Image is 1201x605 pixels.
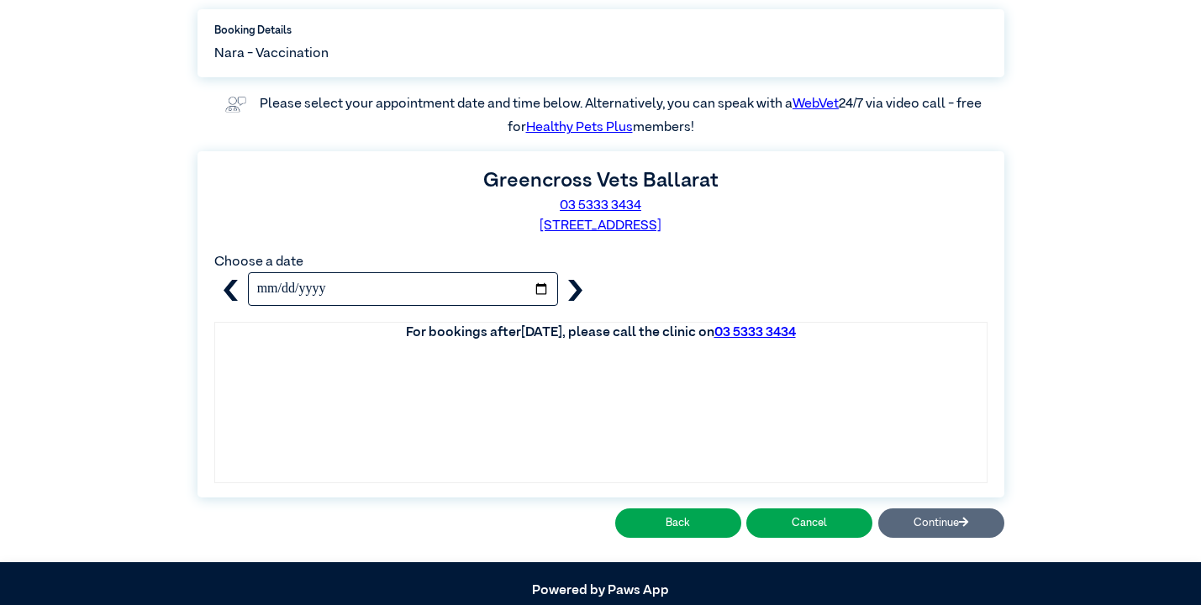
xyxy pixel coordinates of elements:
img: vet [219,91,251,118]
button: Cancel [746,508,872,538]
a: [STREET_ADDRESS] [540,219,661,233]
button: Back [615,508,741,538]
label: Please select your appointment date and time below. Alternatively, you can speak with a 24/7 via ... [260,97,984,134]
a: WebVet [793,97,839,111]
h5: Powered by Paws App [198,583,1004,599]
a: 03 5333 3434 [714,326,796,339]
label: Booking Details [214,23,988,39]
label: For bookings after [DATE] , please call the clinic on [406,326,796,339]
label: Greencross Vets Ballarat [483,171,719,191]
span: Nara - Vaccination [214,44,329,64]
a: 03 5333 3434 [560,199,641,213]
label: Choose a date [214,255,303,269]
a: Healthy Pets Plus [526,121,633,134]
